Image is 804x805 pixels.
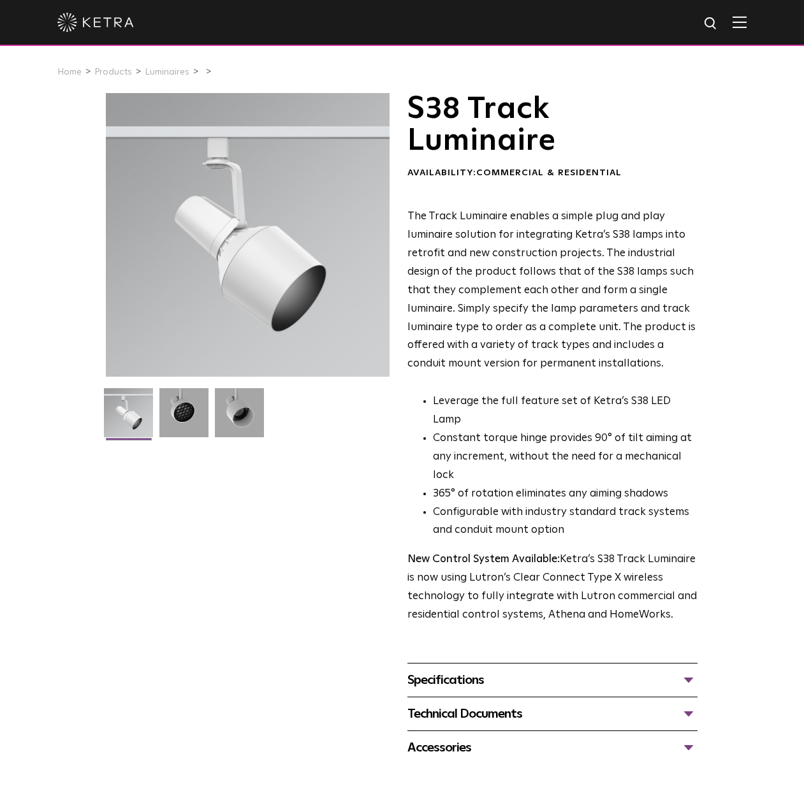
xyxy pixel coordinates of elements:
a: Products [94,68,132,76]
li: Leverage the full feature set of Ketra’s S38 LED Lamp [433,393,698,430]
h1: S38 Track Luminaire [407,93,698,157]
a: Home [57,68,82,76]
p: Ketra’s S38 Track Luminaire is now using Lutron’s Clear Connect Type X wireless technology to ful... [407,551,698,625]
a: Luminaires [145,68,189,76]
img: 3b1b0dc7630e9da69e6b [159,388,208,447]
div: Technical Documents [407,704,698,724]
strong: New Control System Available: [407,554,560,565]
div: Specifications [407,670,698,690]
img: Hamburger%20Nav.svg [733,16,747,28]
img: search icon [703,16,719,32]
div: Accessories [407,737,698,758]
div: Availability: [407,167,698,180]
li: Constant torque hinge provides 90° of tilt aiming at any increment, without the need for a mechan... [433,430,698,485]
li: Configurable with industry standard track systems and conduit mount option [433,504,698,540]
img: 9e3d97bd0cf938513d6e [215,388,264,447]
span: Commercial & Residential [476,168,622,177]
li: 365° of rotation eliminates any aiming shadows [433,485,698,504]
img: ketra-logo-2019-white [57,13,134,32]
span: The Track Luminaire enables a simple plug and play luminaire solution for integrating Ketra’s S38... [407,211,696,369]
img: S38-Track-Luminaire-2021-Web-Square [104,388,153,447]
